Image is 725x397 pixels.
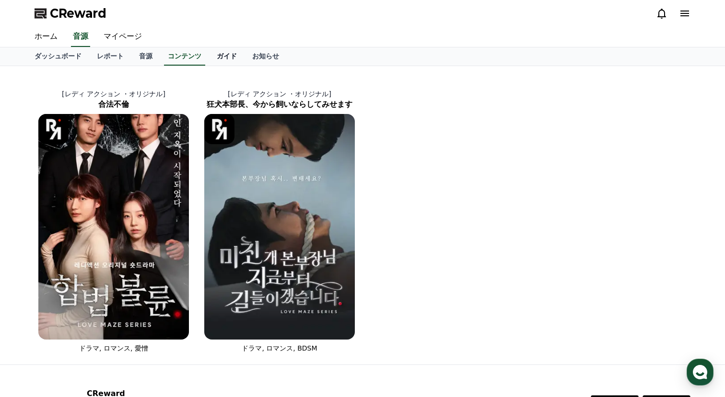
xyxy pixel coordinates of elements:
[197,89,362,99] p: [レディ アクション ・オリジナル]
[131,47,160,66] a: 音源
[245,47,287,66] a: お知らせ
[204,114,234,144] img: [object Object] Logo
[35,6,106,21] a: CReward
[3,304,63,328] a: ホーム
[24,318,42,326] span: ホーム
[197,81,362,361] a: [レディ アクション ・オリジナル] 狂犬本部長、今から飼いならしてみせます 狂犬本部長、今から飼いならしてみせます [object Object] Logo ドラマ, ロマンス, BDSM
[82,318,105,326] span: チャット
[96,27,150,47] a: マイページ
[38,114,69,144] img: [object Object] Logo
[204,114,355,340] img: 狂犬本部長、今から飼いならしてみせます
[79,344,148,352] span: ドラマ, ロマンス, 愛憎
[71,27,90,47] a: 音源
[50,6,106,21] span: CReward
[31,81,197,361] a: [レディ アクション ・オリジナル] 合法不倫 合法不倫 [object Object] Logo ドラマ, ロマンス, 愛憎
[31,89,197,99] p: [レディ アクション ・オリジナル]
[63,304,124,328] a: チャット
[31,99,197,110] h2: 合法不倫
[27,47,89,66] a: ダッシュボード
[197,99,362,110] h2: 狂犬本部長、今から飼いならしてみせます
[124,304,184,328] a: 設定
[164,47,205,66] a: コンテンツ
[89,47,131,66] a: レポート
[209,47,245,66] a: ガイド
[27,27,65,47] a: ホーム
[38,114,189,340] img: 合法不倫
[148,318,160,326] span: 設定
[242,344,317,352] span: ドラマ, ロマンス, BDSM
